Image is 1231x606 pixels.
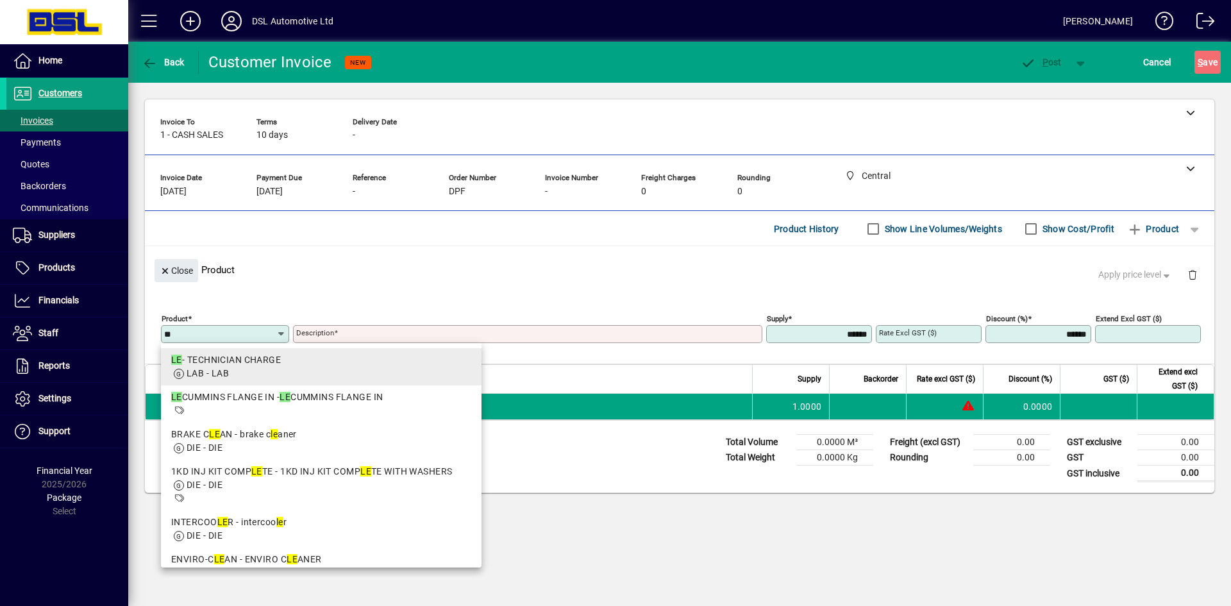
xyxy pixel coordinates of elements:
[256,130,288,140] span: 10 days
[1140,51,1175,74] button: Cancel
[796,435,873,450] td: 0.0000 M³
[13,115,53,126] span: Invoices
[983,394,1060,419] td: 0.0000
[1198,57,1203,67] span: S
[171,516,471,529] div: INTERCOO R - intercoo r
[161,385,482,423] mat-option: LE CUMMINS FLANGE IN - LE CUMMINS FLANGE IN
[6,285,128,317] a: Financials
[37,466,92,476] span: Financial Year
[161,460,482,510] mat-option: 1KD INJ KIT COMPLETE - 1KD INJ KIT COMPLETE WITH WASHERS
[6,252,128,284] a: Products
[171,428,471,441] div: BRAKE C AN - brake c aner
[864,372,898,386] span: Backorder
[13,137,61,147] span: Payments
[1009,372,1052,386] span: Discount (%)
[545,187,548,197] span: -
[986,314,1028,323] mat-label: Discount (%)
[6,131,128,153] a: Payments
[171,391,471,404] div: CUMMINS FLANGE IN - CUMMINS FLANGE IN
[1020,57,1062,67] span: ost
[882,223,1002,235] label: Show Line Volumes/Weights
[1194,51,1221,74] button: Save
[1043,57,1048,67] span: P
[1063,11,1133,31] div: [PERSON_NAME]
[449,187,465,197] span: DPF
[217,517,228,527] em: LE
[171,465,471,478] div: 1KD INJ KIT COMP TE - 1KD INJ KIT COMP TE WITH WASHERS
[187,442,222,453] span: DIE - DIE
[973,450,1050,466] td: 0.00
[1040,223,1114,235] label: Show Cost/Profit
[1143,52,1171,72] span: Cancel
[287,554,297,564] em: LE
[155,259,198,282] button: Close
[796,450,873,466] td: 0.0000 Kg
[774,219,839,239] span: Product History
[38,230,75,240] span: Suppliers
[1098,268,1173,282] span: Apply price level
[6,383,128,415] a: Settings
[171,553,471,566] div: ENVIRO-C AN - ENVIRO C ANER
[276,517,283,527] em: le
[1060,450,1137,466] td: GST
[1146,3,1174,44] a: Knowledge Base
[161,510,482,548] mat-option: INTERCOOLER - intercooler
[211,10,252,33] button: Profile
[1137,466,1214,482] td: 0.00
[280,392,290,402] em: LE
[128,51,199,74] app-page-header-button: Back
[214,554,225,564] em: LE
[719,450,796,466] td: Total Weight
[145,246,1214,293] div: Product
[161,423,482,460] mat-option: BRAKE CLEAN - brake cleaner
[350,58,366,67] span: NEW
[883,435,973,450] td: Freight (excl GST)
[1096,314,1162,323] mat-label: Extend excl GST ($)
[1177,259,1208,290] button: Delete
[38,328,58,338] span: Staff
[6,416,128,448] a: Support
[161,348,482,385] mat-option: LE - TECHNICIAN CHARGE
[1187,3,1215,44] a: Logout
[798,372,821,386] span: Supply
[160,130,223,140] span: 1 - CASH SALES
[187,368,229,378] span: LAB - LAB
[360,466,371,476] em: LE
[917,372,975,386] span: Rate excl GST ($)
[879,328,937,337] mat-label: Rate excl GST ($)
[162,314,188,323] mat-label: Product
[6,197,128,219] a: Communications
[151,264,201,276] app-page-header-button: Close
[1103,372,1129,386] span: GST ($)
[38,88,82,98] span: Customers
[161,548,482,585] mat-option: ENVIRO-CLEAN - ENVIRO CLEANER
[353,187,355,197] span: -
[1060,435,1137,450] td: GST exclusive
[171,353,471,367] div: - TECHNICIAN CHARGE
[187,480,222,490] span: DIE - DIE
[171,355,182,365] em: LE
[883,450,973,466] td: Rounding
[208,52,332,72] div: Customer Invoice
[271,429,278,439] em: le
[719,435,796,450] td: Total Volume
[6,350,128,382] a: Reports
[38,360,70,371] span: Reports
[1198,52,1218,72] span: ave
[641,187,646,197] span: 0
[1060,466,1137,482] td: GST inclusive
[13,203,88,213] span: Communications
[256,187,283,197] span: [DATE]
[13,159,49,169] span: Quotes
[38,55,62,65] span: Home
[160,187,187,197] span: [DATE]
[6,175,128,197] a: Backorders
[252,11,333,31] div: DSL Automotive Ltd
[1093,264,1178,287] button: Apply price level
[38,393,71,403] span: Settings
[1145,365,1198,393] span: Extend excl GST ($)
[251,466,262,476] em: LE
[1137,435,1214,450] td: 0.00
[767,314,788,323] mat-label: Supply
[353,130,355,140] span: -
